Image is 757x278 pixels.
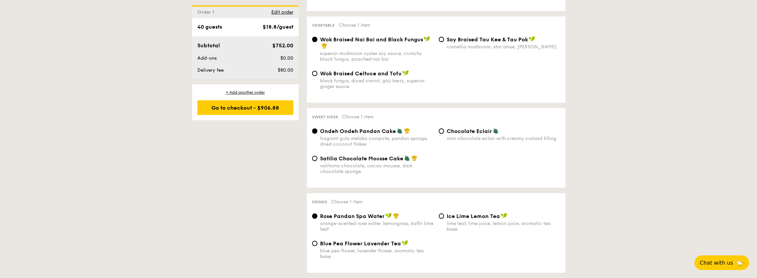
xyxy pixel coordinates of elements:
div: mini chocolate eclair with creamy custard filling [447,136,560,141]
div: + Add another order [197,90,293,95]
span: Choose 1 item [331,199,363,205]
div: camellia mushroom, star anise, [PERSON_NAME] [447,44,560,50]
div: fragrant gula melaka compote, pandan sponge, dried coconut flakes [320,136,433,147]
input: Ice Lime Lemon Tealime leaf, lime juice, lemon juice, aromatic tea base [439,213,444,219]
span: Sweet sides [312,115,338,119]
input: Wok Braised Nai Bai and Black Fungussuperior mushroom oyster soy sauce, crunchy black fungus, poa... [312,37,317,42]
span: Satilia Chocolate Mousse Cake [320,155,403,162]
img: icon-vegetarian.fe4039eb.svg [493,128,499,134]
img: icon-vegan.f8ff3823.svg [529,36,535,42]
input: Ondeh Ondeh Pandan Cakefragrant gula melaka compote, pandan sponge, dried coconut flakes [312,128,317,134]
img: icon-vegan.f8ff3823.svg [385,213,392,219]
input: Satilia Chocolate Mousse Cakevalrhona chocolate, cacao mousse, dark chocolate sponge [312,156,317,161]
span: Choose 1 item [339,22,370,28]
span: Subtotal [197,42,220,49]
div: orange-scented rose water, lemongrass, kaffir lime leaf [320,221,433,232]
span: Edit order [271,9,293,15]
span: $0.00 [280,55,293,61]
span: Rose Pandan Spa Water [320,213,385,219]
span: 🦙 [736,259,744,267]
span: Choose 1 item [342,114,374,120]
span: Chocolate Eclair [447,128,492,134]
div: 40 guests [197,23,222,31]
input: Blue Pea Flower Lavender Teablue pea flower, lavender flower, aromatic tea base [312,241,317,246]
span: Delivery fee [197,67,224,73]
div: $18.8/guest [263,23,293,31]
div: lime leaf, lime juice, lemon juice, aromatic tea base [447,221,560,232]
span: Drinks [312,200,327,204]
input: ⁠Soy Braised Tau Kee & Tau Pokcamellia mushroom, star anise, [PERSON_NAME] [439,37,444,42]
div: valrhona chocolate, cacao mousse, dark chocolate sponge [320,163,433,174]
span: Chat with us [700,260,733,266]
span: Wok Braised Celtuce and Tofu [320,70,402,77]
span: Order 1 [197,9,217,15]
span: Wok Braised Nai Bai and Black Fungus [320,36,423,43]
img: icon-vegan.f8ff3823.svg [402,70,409,76]
img: icon-chef-hat.a58ddaea.svg [321,43,327,49]
span: ⁠Soy Braised Tau Kee & Tau Pok [447,36,528,43]
img: icon-vegetarian.fe4039eb.svg [404,155,410,161]
img: icon-chef-hat.a58ddaea.svg [411,155,417,161]
img: icon-chef-hat.a58ddaea.svg [393,213,399,219]
input: Chocolate Eclairmini chocolate eclair with creamy custard filling [439,128,444,134]
span: $752.00 [272,42,293,49]
img: icon-chef-hat.a58ddaea.svg [404,128,410,134]
span: Vegetable [312,23,335,28]
span: $80.00 [277,67,293,73]
span: Ondeh Ondeh Pandan Cake [320,128,396,134]
span: Blue Pea Flower Lavender Tea [320,240,401,247]
div: black fungus, diced carrot, goji berry, superior ginger sauce [320,78,433,89]
div: superior mushroom oyster soy sauce, crunchy black fungus, poached nai bai [320,51,433,62]
div: Go to checkout - $906.88 [197,100,293,115]
img: icon-vegetarian.fe4039eb.svg [397,128,403,134]
input: Wok Braised Celtuce and Tofublack fungus, diced carrot, goji berry, superior ginger sauce [312,71,317,76]
img: icon-vegan.f8ff3823.svg [402,240,408,246]
span: Add-ons [197,55,217,61]
span: Ice Lime Lemon Tea [447,213,500,219]
button: Chat with us🦙 [694,255,749,270]
img: icon-vegan.f8ff3823.svg [424,36,430,42]
img: icon-vegan.f8ff3823.svg [501,213,507,219]
div: blue pea flower, lavender flower, aromatic tea base [320,248,433,259]
input: Rose Pandan Spa Waterorange-scented rose water, lemongrass, kaffir lime leaf [312,213,317,219]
